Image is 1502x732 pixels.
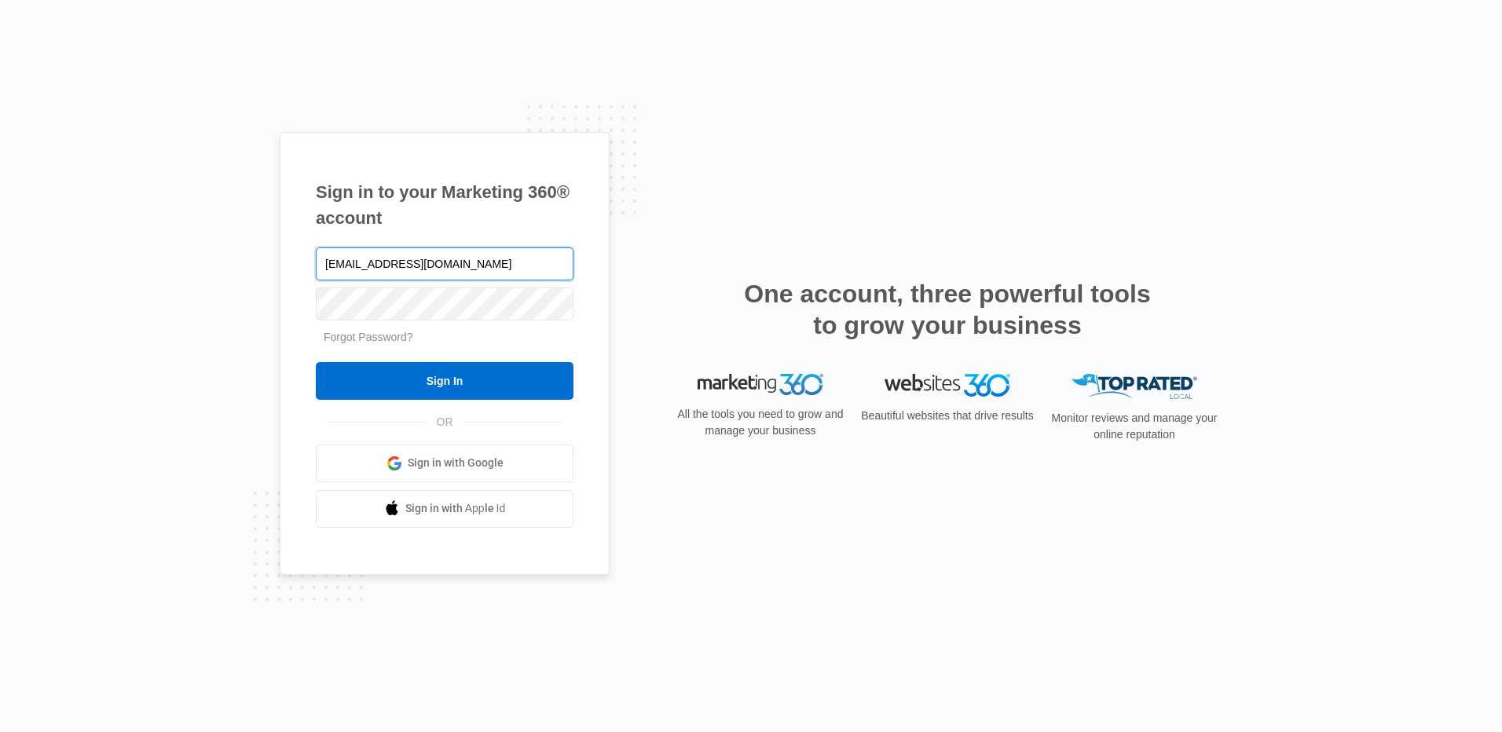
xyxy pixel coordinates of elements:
a: Sign in with Apple Id [316,490,573,528]
a: Sign in with Google [316,445,573,482]
span: OR [426,414,464,430]
p: Monitor reviews and manage your online reputation [1046,410,1222,443]
p: Beautiful websites that drive results [859,408,1035,424]
a: Forgot Password? [324,331,413,343]
input: Sign In [316,362,573,400]
span: Sign in with Apple Id [405,500,506,517]
img: Marketing 360 [698,374,823,396]
img: Websites 360 [885,374,1010,397]
h2: One account, three powerful tools to grow your business [739,278,1156,341]
span: Sign in with Google [408,455,504,471]
img: Top Rated Local [1072,374,1197,400]
h1: Sign in to your Marketing 360® account [316,179,573,231]
p: All the tools you need to grow and manage your business [672,406,848,439]
input: Email [316,247,573,280]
